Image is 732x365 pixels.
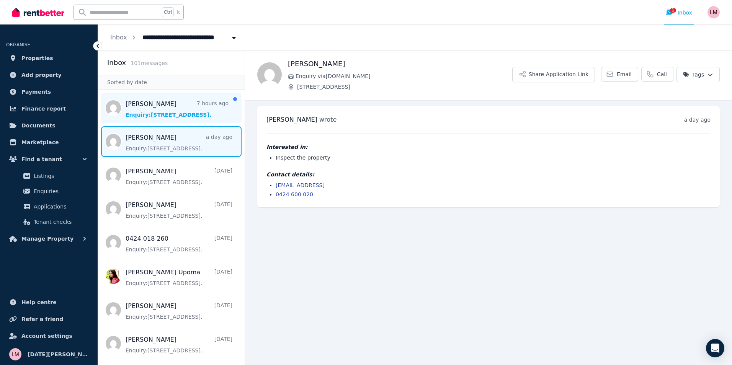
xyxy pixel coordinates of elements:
span: [DATE][PERSON_NAME] [28,350,88,359]
span: Applications [34,202,85,211]
span: Manage Property [21,234,74,243]
button: Share Application Link [512,67,595,82]
a: Account settings [6,328,91,344]
span: Enquiries [34,187,85,196]
button: Find a tenant [6,152,91,167]
span: Call [657,70,667,78]
a: [PERSON_NAME]7 hours agoEnquiry:[STREET_ADDRESS]. [126,99,229,119]
span: 101 message s [131,60,168,66]
time: a day ago [684,117,711,123]
a: Applications [9,199,88,214]
a: Marketplace [6,135,91,150]
a: Help centre [6,295,91,310]
a: Add property [6,67,91,83]
span: Refer a friend [21,314,63,324]
a: 0424 018 260[DATE]Enquiry:[STREET_ADDRESS]. [126,234,232,253]
span: Tenant checks [34,217,85,226]
span: Marketplace [21,138,59,147]
a: [PERSON_NAME][DATE]Enquiry:[STREET_ADDRESS]. [126,200,232,220]
span: Listings [34,171,85,181]
span: k [177,9,180,15]
span: Enquiry via [DOMAIN_NAME] [296,72,512,80]
a: Payments [6,84,91,99]
span: Account settings [21,331,72,341]
a: [PERSON_NAME] Upoma[DATE]Enquiry:[STREET_ADDRESS]. [126,268,232,287]
h4: Contact details: [266,171,711,178]
span: Tags [683,71,704,78]
a: Finance report [6,101,91,116]
div: Open Intercom Messenger [706,339,724,357]
span: 1 [670,8,676,13]
span: [STREET_ADDRESS] [297,83,512,91]
span: Payments [21,87,51,96]
button: Manage Property [6,231,91,246]
img: Helen [257,62,282,87]
h1: [PERSON_NAME] [288,59,512,69]
span: Email [617,70,632,78]
span: Find a tenant [21,155,62,164]
a: Call [641,67,673,81]
img: lucia moliterno [707,6,720,18]
div: Sorted by date [98,75,245,90]
a: Email [601,67,638,81]
span: wrote [319,116,337,123]
a: [PERSON_NAME][DATE]Enquiry:[STREET_ADDRESS]. [126,335,232,354]
span: Add property [21,70,62,80]
a: Refer a friend [6,311,91,327]
a: [PERSON_NAME]a day agoEnquiry:[STREET_ADDRESS]. [126,133,232,152]
a: Properties [6,51,91,66]
span: Help centre [21,298,57,307]
a: [EMAIL_ADDRESS] [276,182,325,188]
span: Documents [21,121,56,130]
li: Inspect the property [276,154,711,161]
h2: Inbox [107,57,126,68]
h4: Interested in: [266,143,711,151]
button: Tags [676,67,720,82]
span: Properties [21,54,53,63]
a: Inbox [110,34,127,41]
div: Inbox [665,9,692,16]
img: lucia moliterno [9,348,21,360]
span: Finance report [21,104,66,113]
a: [PERSON_NAME][DATE]Enquiry:[STREET_ADDRESS]. [126,167,232,186]
a: Enquiries [9,184,88,199]
a: Tenant checks [9,214,88,230]
span: ORGANISE [6,42,30,47]
a: 0424 600 020 [276,191,313,197]
span: [PERSON_NAME] [266,116,317,123]
span: Ctrl [162,7,174,17]
a: [PERSON_NAME][DATE]Enquiry:[STREET_ADDRESS]. [126,301,232,321]
nav: Breadcrumb [98,24,250,51]
a: Documents [6,118,91,133]
img: RentBetter [12,7,64,18]
a: Listings [9,168,88,184]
